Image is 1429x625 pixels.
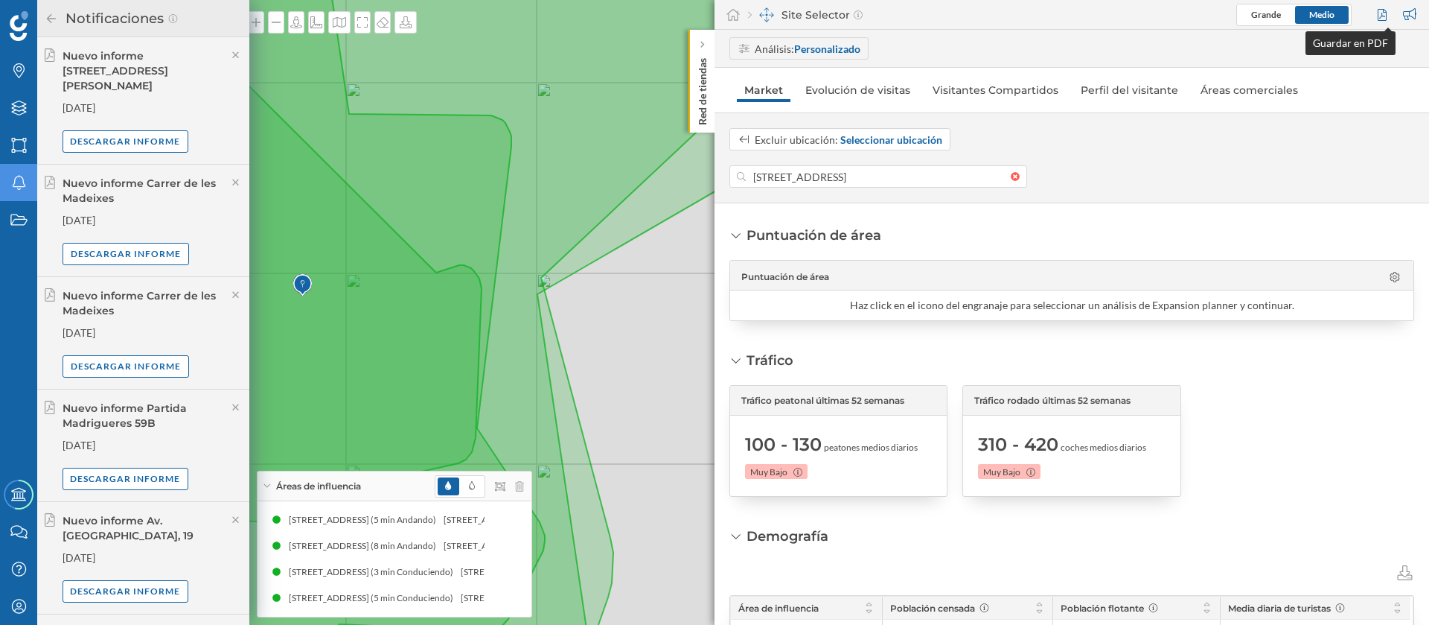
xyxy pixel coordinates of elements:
[738,603,819,614] span: Área de influencia
[1193,78,1305,102] a: Áreas comerciales
[1073,78,1186,102] a: Perfil del visitante
[282,591,454,606] div: [STREET_ADDRESS] (5 min Conduciendo)
[755,41,860,57] div: Análisis:
[824,441,918,454] span: peatones medios diarios
[695,52,710,125] p: Red de tiendas
[63,551,243,565] div: [DATE]
[63,213,242,228] div: [DATE]
[438,513,592,527] div: [STREET_ADDRESS] (5 min Andando)
[747,527,828,546] div: Demografía
[747,226,881,245] div: Puntuación de área
[750,466,787,479] span: Muy Bajo
[63,48,222,93] div: Nuevo informe [STREET_ADDRESS][PERSON_NAME]
[741,394,904,407] span: Tráfico peatonal últimas 52 semanas
[10,11,28,41] img: Geoblink Logo
[276,480,361,493] span: Áreas de influencia
[974,394,1131,407] span: Tráfico rodado últimas 52 semanas
[983,466,1020,479] span: Muy Bajo
[283,513,438,527] div: [STREET_ADDRESS] (5 min Andando)
[925,78,1066,102] a: Visitantes Compartidos
[1309,9,1334,20] span: Medio
[63,326,242,340] div: [DATE]
[1228,603,1331,614] span: Media diaria de turistas
[1251,9,1281,20] span: Grande
[978,433,1058,457] span: 310 - 420
[283,539,438,553] div: [STREET_ADDRESS] (8 min Andando)
[282,565,454,580] div: [STREET_ADDRESS] (3 min Conduciendo)
[1061,603,1144,614] span: Población flotante
[1061,441,1146,454] span: coches medios diarios
[63,101,243,115] div: [DATE]
[63,513,222,543] div: Nuevo informe Av. [GEOGRAPHIC_DATA], 19
[794,42,860,55] strong: Personalizado
[63,288,221,318] div: Nuevo informe Carrer de les Madeixes
[438,539,592,553] div: [STREET_ADDRESS] (8 min Andando)
[755,133,838,146] span: Excluir ubicación:
[454,591,626,606] div: [STREET_ADDRESS] (5 min Conduciendo)
[759,7,774,22] img: dashboards-manager.svg
[798,78,918,102] a: Evolución de visitas
[747,351,793,370] div: Tráfico
[737,78,790,102] a: Market
[63,176,221,206] div: Nuevo informe Carrer de les Madeixes
[63,438,243,453] div: [DATE]
[454,565,626,580] div: [STREET_ADDRESS] (3 min Conduciendo)
[30,10,83,24] span: Soporte
[745,433,822,457] span: 100 - 130
[741,270,829,284] span: Puntuación de área
[63,401,222,431] div: Nuevo informe Partida Madrigueres 59B
[840,132,942,147] span: Seleccionar ubicación
[850,298,1294,313] div: Haz click en el icono del engranaje para seleccionar un análisis de Expansion planner y continuar.
[58,7,167,31] h2: Notificaciones
[293,270,312,300] img: Marker
[748,7,863,22] div: Site Selector
[890,603,975,614] span: Población censada
[1305,31,1396,55] div: Guardar en PDF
